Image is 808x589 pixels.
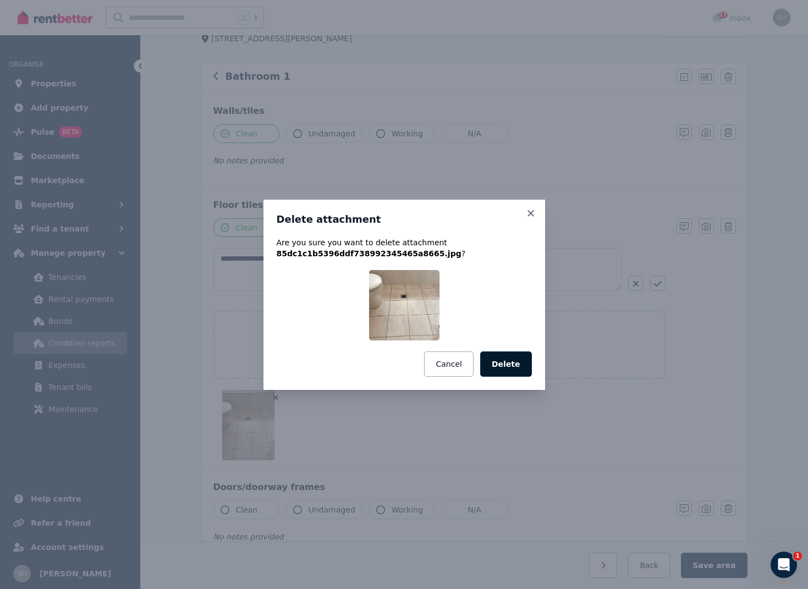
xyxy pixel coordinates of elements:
button: Cancel [424,351,473,377]
span: 85dc1c1b5396ddf738992345465a8665.jpg [277,249,461,258]
iframe: Intercom live chat [771,552,797,578]
p: Are you sure you want to delete attachment ? [277,237,532,259]
h3: Delete attachment [277,213,532,226]
button: Delete [480,351,532,377]
img: 85dc1c1b5396ddf738992345465a8665.jpg [369,270,439,340]
span: 1 [793,552,802,560]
